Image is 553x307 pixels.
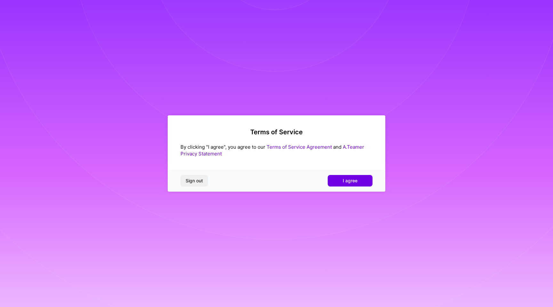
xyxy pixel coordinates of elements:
[267,144,332,150] a: Terms of Service Agreement
[180,144,373,157] div: By clicking "I agree", you agree to our and
[180,175,208,187] button: Sign out
[186,178,203,184] span: Sign out
[343,178,357,184] span: I agree
[180,128,373,136] h2: Terms of Service
[328,175,373,187] button: I agree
